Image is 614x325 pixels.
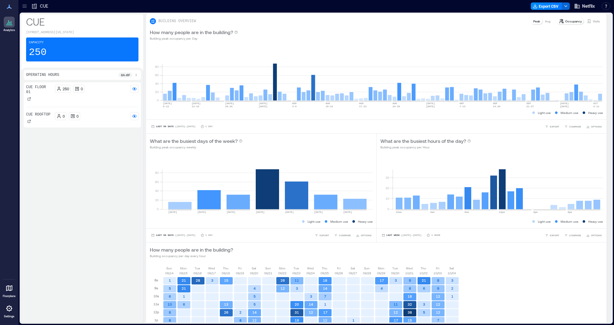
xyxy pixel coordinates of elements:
[26,112,50,117] p: CUE Rooftop
[569,233,581,237] span: COMPARE
[351,266,355,271] p: Sat
[550,233,559,237] span: EXPORT
[323,318,327,322] text: 12
[563,232,582,238] button: COMPARE
[76,114,79,119] p: 0
[585,123,603,130] button: OPTIONS
[1,281,17,300] a: Floorplans
[448,271,456,276] p: 10/04
[593,102,598,105] text: OCT
[406,266,413,271] p: Wed
[337,266,340,271] p: Fri
[259,105,268,108] text: [DATE]
[380,232,423,238] button: Last Week |[DATE]-[DATE]
[451,294,453,298] text: 1
[326,102,330,105] text: AUG
[154,278,158,283] p: 8a
[355,232,373,238] button: OPTIONS
[335,271,343,276] p: 09/26
[339,233,351,237] span: COMPARE
[157,98,159,102] tspan: 0
[3,294,16,298] p: Floorplans
[358,219,373,224] p: Heavy use
[4,315,14,318] p: Settings
[254,302,256,306] text: 5
[158,19,196,24] p: BUILDING OVERVIEW
[225,102,234,105] text: [DATE]
[378,266,384,271] p: Mon
[323,310,328,314] text: 17
[330,219,348,224] p: Medium use
[563,123,582,130] button: COMPARE
[408,294,412,298] text: 16
[150,232,197,238] button: Last 90 Days |[DATE]-[DATE]
[292,271,301,276] p: 09/23
[295,302,299,306] text: 20
[256,211,265,213] text: [DATE]
[359,105,367,108] text: 17-23
[405,271,414,276] p: 10/01
[449,266,454,271] p: Sat
[359,102,364,105] text: AUG
[150,137,238,145] p: What are the busiest days of the week?
[208,271,216,276] p: 09/17
[333,232,352,238] button: COMPARE
[238,266,242,271] p: Fri
[380,278,384,282] text: 17
[380,137,466,145] p: What are the busiest hours of the day?
[155,82,159,85] tspan: 40
[430,211,435,213] text: 4am
[150,29,233,36] p: How many people are in the building?
[153,294,159,299] p: 10a
[211,278,213,282] text: 3
[324,294,326,298] text: 7
[408,318,412,322] text: 15
[493,102,498,105] text: SEP
[323,286,327,290] text: 14
[431,233,440,237] p: 1 Hour
[421,266,426,271] p: Thu
[308,219,321,224] p: Light use
[538,110,551,115] p: Light use
[278,271,286,276] p: 09/22
[324,302,326,306] text: 1
[545,19,550,24] p: Avg
[314,211,323,213] text: [DATE]
[561,110,578,115] p: Medium use
[561,219,578,224] p: Medium use
[155,73,159,77] tspan: 60
[588,219,603,224] p: Heavy use
[560,105,569,108] text: [DATE]
[309,302,313,306] text: 14
[227,211,235,213] text: [DATE]
[155,189,159,193] tspan: 40
[433,271,442,276] p: 10/03
[560,102,569,105] text: [DATE]
[364,266,370,271] p: Sun
[192,102,201,105] text: [DATE]
[423,302,425,306] text: 3
[409,286,411,290] text: 8
[391,271,399,276] p: 09/30
[320,233,329,237] span: EXPORT
[582,3,595,9] span: Netflix
[565,19,582,24] p: Occupancy
[281,278,285,282] text: 26
[259,102,268,105] text: [DATE]
[292,102,297,105] text: AUG
[395,278,397,282] text: 3
[572,1,597,11] button: Netflix
[292,105,297,108] text: 3-9
[309,310,313,314] text: 12
[252,266,256,271] p: Sat
[392,266,398,271] p: Tue
[293,266,299,271] p: Tue
[183,294,185,298] text: 1
[533,211,538,213] text: 4pm
[419,271,428,276] p: 10/02
[236,271,244,276] p: 09/19
[197,211,206,213] text: [DATE]
[153,302,159,307] p: 11a
[396,211,402,213] text: 12am
[591,233,602,237] span: OPTIONS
